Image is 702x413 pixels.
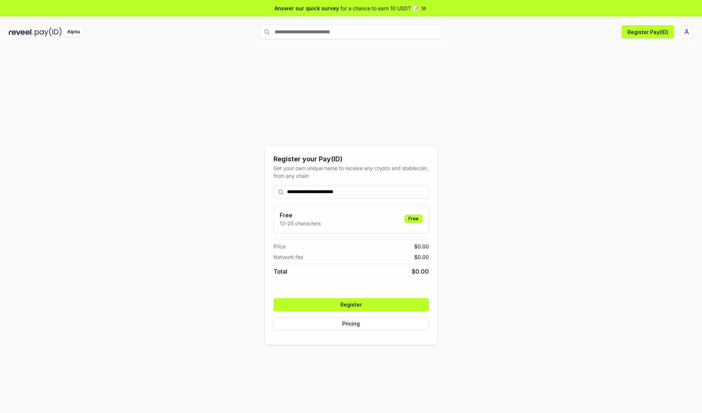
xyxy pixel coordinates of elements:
[273,267,287,276] span: Total
[622,25,674,38] button: Register Pay(ID)
[340,4,419,12] span: for a chance to earn 10 USDT 📝
[280,219,321,227] p: 13-25 characters
[9,27,33,37] img: reveel_dark
[35,27,62,37] img: pay_id
[273,317,429,330] button: Pricing
[404,215,423,223] div: Free
[414,253,429,261] span: $ 0.00
[412,267,429,276] span: $ 0.00
[273,164,429,180] div: Get your own unique name to receive any crypto and stablecoin, from any chain
[273,298,429,311] button: Register
[63,27,84,37] div: Alpha
[280,211,321,219] h3: Free
[275,4,339,12] span: Answer our quick survey
[273,243,286,250] span: Price
[414,243,429,250] span: $ 0.00
[273,253,303,261] span: Network fee
[273,154,429,164] div: Register your Pay(ID)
